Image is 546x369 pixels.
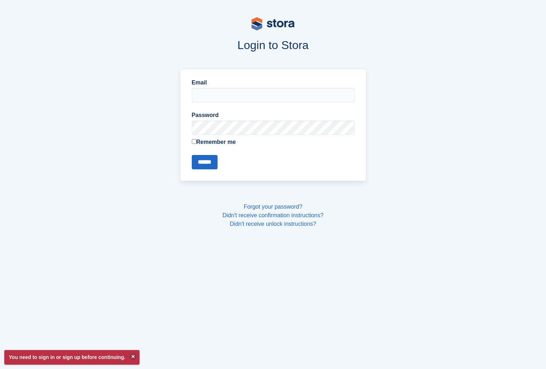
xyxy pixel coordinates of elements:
[252,17,294,30] img: stora-logo-53a41332b3708ae10de48c4981b4e9114cc0af31d8433b30ea865607fb682f29.svg
[192,78,355,87] label: Email
[230,221,316,227] a: Didn't receive unlock instructions?
[244,204,302,210] a: Forgot your password?
[223,212,323,218] a: Didn't receive confirmation instructions?
[192,111,355,120] label: Password
[192,138,355,146] label: Remember me
[192,139,196,144] input: Remember me
[43,39,503,52] h1: Login to Stora
[4,350,140,365] p: You need to sign in or sign up before continuing.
